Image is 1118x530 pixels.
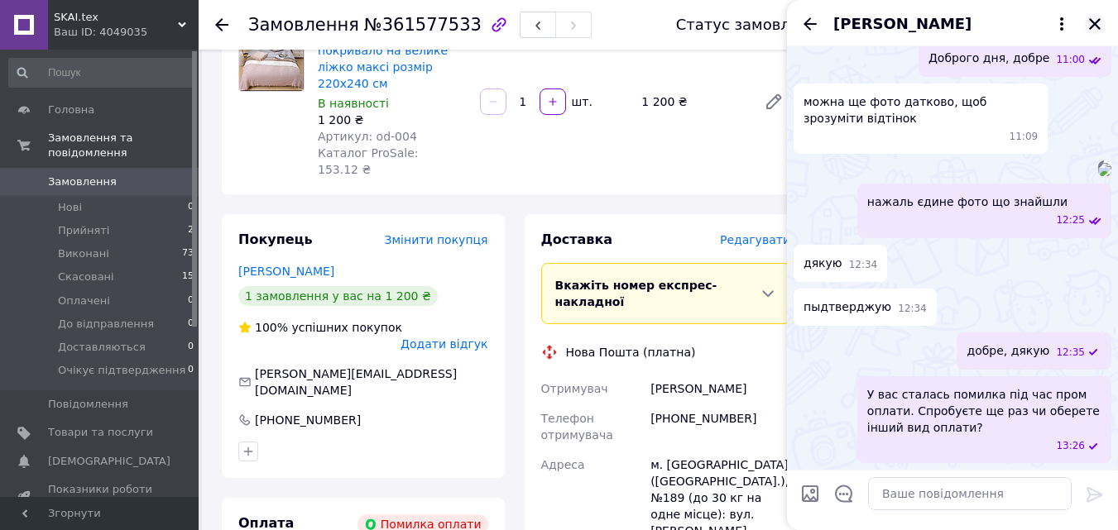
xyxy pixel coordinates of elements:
[1098,163,1111,176] img: 647cc93c-6594-4a42-9b10-603a27e81bd1_w500_h500
[867,193,1068,210] span: нажаль єдине фото що знайшли
[541,232,613,247] span: Доставка
[676,17,828,33] div: Статус замовлення
[215,17,228,33] div: Повернутися назад
[188,200,194,215] span: 0
[58,340,146,355] span: Доставляються
[898,302,927,316] span: 12:34 12.09.2025
[58,363,185,378] span: Очікує підтвердження
[182,270,194,284] span: 15
[647,403,794,450] div: [PHONE_NUMBER]
[967,342,1049,360] span: добре, дякую
[48,131,199,160] span: Замовлення та повідомлення
[58,246,109,261] span: Виконані
[48,454,170,469] span: [DEMOGRAPHIC_DATA]
[804,93,1038,127] span: можна ще фото датково, щоб зрозуміти відтінок
[255,367,457,397] span: [PERSON_NAME][EMAIL_ADDRESS][DOMAIN_NAME]
[401,337,487,351] span: Додати відгук
[8,58,195,88] input: Пошук
[647,374,794,403] div: [PERSON_NAME]
[1010,130,1039,144] span: 11:09 12.09.2025
[541,458,585,471] span: Адреса
[1056,439,1085,453] span: 13:26 12.09.2025
[800,14,820,34] button: Назад
[188,340,194,355] span: 0
[562,344,700,360] div: Нова Пошта (платна)
[1056,213,1085,227] span: 12:25 12.09.2025
[48,425,153,440] span: Товари та послуги
[253,412,362,428] div: [PHONE_NUMBER]
[58,317,154,332] span: До відправлення
[58,200,82,215] span: Нові
[238,232,313,247] span: Покупець
[804,255,842,272] span: дякую
[804,298,891,316] span: пыдтверджую
[364,15,482,35] span: №361577533
[54,10,178,25] span: SKAI.tex
[928,50,1050,67] span: Доброго дня, добре
[255,321,288,334] span: 100%
[541,412,613,442] span: Телефон отримувача
[239,26,304,91] img: Муслінове покривало на велике ліжко максі розмір 220х240 см
[541,382,608,395] span: Отримувач
[238,319,402,336] div: успішних покупок
[555,279,717,308] span: Вкажіть номер експрес-накладної
[188,317,194,332] span: 0
[385,233,488,246] span: Змінити покупця
[188,363,194,378] span: 0
[849,258,878,272] span: 12:34 12.09.2025
[248,15,359,35] span: Замовлення
[833,13,972,35] span: [PERSON_NAME]
[635,90,751,113] div: 1 200 ₴
[318,146,418,176] span: Каталог ProSale: 153.12 ₴
[720,233,790,246] span: Редагувати
[1056,53,1085,67] span: 11:00 12.09.2025
[833,483,855,504] button: Відкрити шаблони відповідей
[188,223,194,238] span: 2
[318,97,389,110] span: В наявності
[318,130,417,143] span: Артикул: od-004
[188,294,194,308] span: 0
[1056,346,1085,360] span: 12:35 12.09.2025
[54,25,199,40] div: Ваш ID: 4049035
[238,286,438,306] div: 1 замовлення у вас на 1 200 ₴
[757,85,790,118] a: Редагувати
[182,246,194,261] span: 73
[318,27,448,90] a: [PERSON_NAME] покривало на велике ліжко максі розмір 220х240 см
[48,103,94,117] span: Головна
[58,223,109,238] span: Прийняті
[48,397,128,412] span: Повідомлення
[238,265,334,278] a: [PERSON_NAME]
[867,386,1101,436] span: У вас сталась помилка під час пром оплати. Спробуєте ще раз чи оберете інший вид оплати?
[1085,14,1105,34] button: Закрити
[58,294,110,308] span: Оплачені
[48,482,153,512] span: Показники роботи компанії
[48,174,117,189] span: Замовлення
[568,93,594,110] div: шт.
[318,112,467,128] div: 1 200 ₴
[58,270,114,284] span: Скасовані
[833,13,1072,35] button: [PERSON_NAME]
